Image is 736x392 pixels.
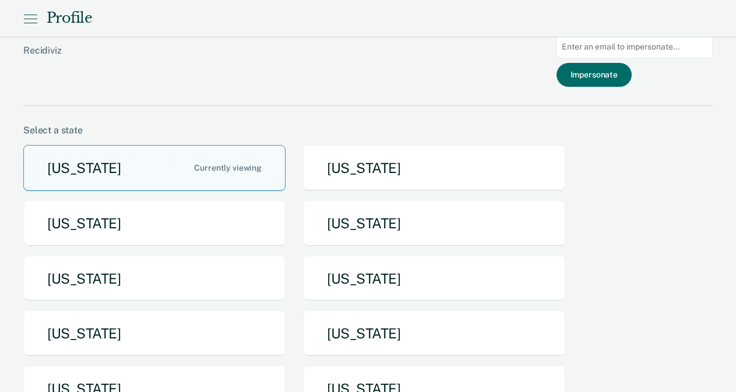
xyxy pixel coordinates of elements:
button: [US_STATE] [23,310,286,356]
input: Enter an email to impersonate... [557,36,713,58]
button: [US_STATE] [303,200,565,246]
div: Recidiviz [23,45,298,75]
button: [US_STATE] [303,310,565,356]
div: Select a state [23,125,713,136]
button: Impersonate [557,63,632,87]
button: [US_STATE] [303,145,565,191]
button: [US_STATE] [303,256,565,302]
button: [US_STATE] [23,200,286,246]
button: [US_STATE] [23,256,286,302]
button: [US_STATE] [23,145,286,191]
div: Profile [47,10,92,27]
